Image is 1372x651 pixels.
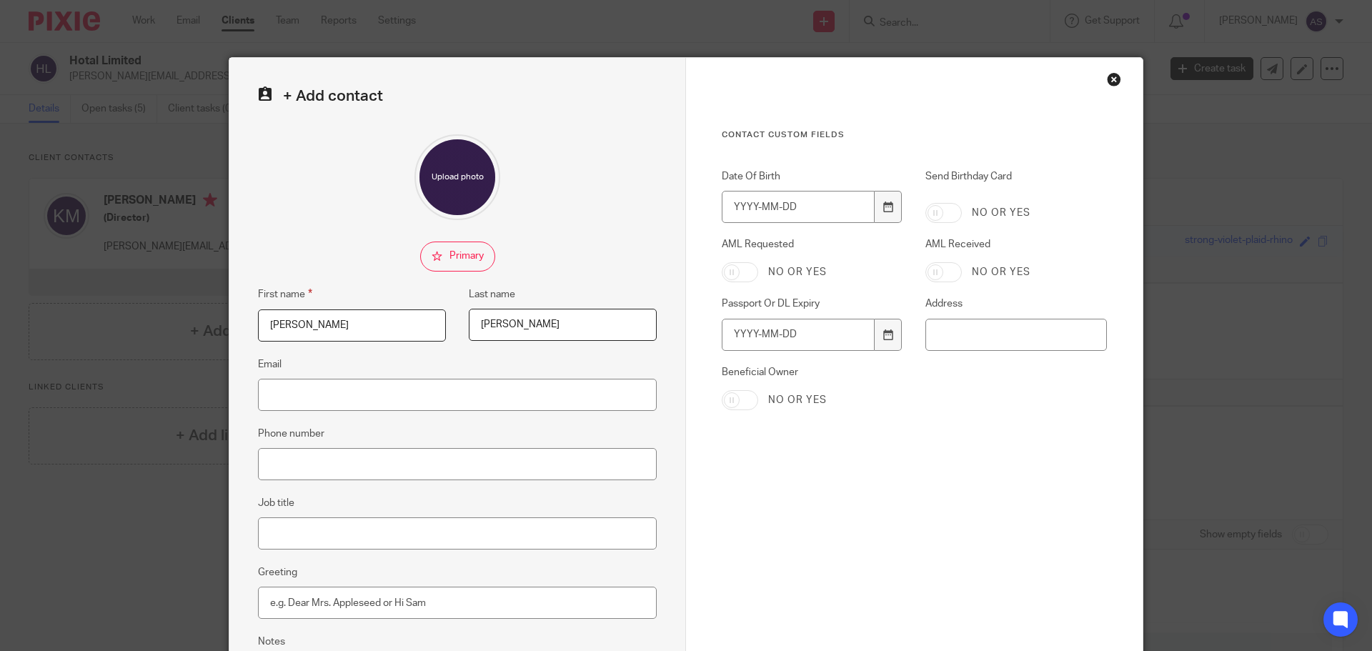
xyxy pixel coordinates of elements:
[258,357,282,372] label: Email
[258,587,657,619] input: e.g. Dear Mrs. Appleseed or Hi Sam
[972,265,1030,279] label: No or yes
[722,237,903,252] label: AML Requested
[722,319,875,351] input: YYYY-MM-DD
[722,365,903,379] label: Beneficial Owner
[258,427,324,441] label: Phone number
[722,169,903,184] label: Date Of Birth
[258,496,294,510] label: Job title
[469,287,515,302] label: Last name
[972,206,1030,220] label: No or yes
[258,565,297,580] label: Greeting
[722,129,1107,141] h3: Contact Custom fields
[768,265,827,279] label: No or yes
[258,635,285,649] label: Notes
[768,393,827,407] label: No or yes
[1107,72,1121,86] div: Close this dialog window
[722,191,875,223] input: YYYY-MM-DD
[258,86,657,106] h2: + Add contact
[925,297,1107,311] label: Address
[722,297,903,311] label: Passport Or DL Expiry
[925,169,1107,192] label: Send Birthday Card
[258,286,312,302] label: First name
[925,237,1107,252] label: AML Received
